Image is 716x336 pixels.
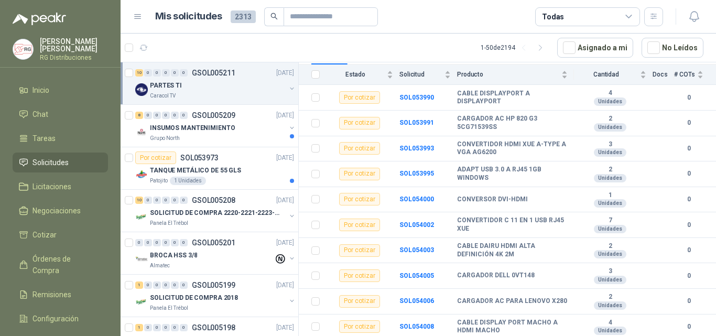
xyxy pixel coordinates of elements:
th: Estado [326,64,399,85]
div: 0 [171,239,179,246]
div: 0 [153,281,161,289]
p: [PERSON_NAME] [PERSON_NAME] [40,38,108,52]
span: Cantidad [574,71,638,78]
a: SOL054006 [399,297,434,305]
span: Configuración [32,313,79,324]
div: 0 [162,69,170,77]
span: Estado [326,71,385,78]
b: 0 [674,144,703,154]
img: Company Logo [135,253,148,266]
a: 10 0 0 0 0 0 GSOL005208[DATE] Company LogoSOLICITUD DE COMPRA 2220-2221-2223-2224Panela El Trébol [135,194,296,227]
span: search [270,13,278,20]
div: Por cotizar [339,117,380,129]
b: SOL053990 [399,94,434,101]
span: Producto [457,71,559,78]
span: Solicitud [399,71,442,78]
div: 0 [144,324,152,331]
p: Panela El Trébol [150,219,188,227]
a: SOL054008 [399,323,434,330]
b: CONVERTIDOR C 11 EN 1 USB RJ45 XUE [457,216,568,233]
img: Company Logo [135,126,148,138]
a: Por cotizarSOL053973[DATE] Company LogoTANQUE METÁLICO DE 55 GLSPatojito1 Unidades [121,147,298,190]
b: CARGADOR AC HP 820 G3 5CG71539SS [457,115,568,131]
b: 0 [674,322,703,332]
div: 0 [171,112,179,119]
b: SOL053995 [399,170,434,177]
div: Por cotizar [339,295,380,308]
p: [DATE] [276,111,294,121]
p: [DATE] [276,280,294,290]
img: Company Logo [135,168,148,181]
p: PARTES TI [150,81,182,91]
th: # COTs [674,64,716,85]
div: 0 [153,69,161,77]
p: [DATE] [276,196,294,205]
div: 0 [144,112,152,119]
a: SOL053991 [399,119,434,126]
p: [DATE] [276,153,294,163]
a: Órdenes de Compra [13,249,108,280]
div: 10 [135,69,143,77]
b: CONVERSOR DVI-HDMI [457,196,528,204]
div: Por cotizar [339,244,380,257]
a: 10 0 0 0 0 0 GSOL005211[DATE] Company LogoPARTES TICaracol TV [135,67,296,100]
div: Unidades [594,276,626,284]
img: Company Logo [135,296,148,308]
b: CABLE DISPLAY PORT MACHO A HDMI MACHO [457,319,568,335]
span: Licitaciones [32,181,71,192]
p: Caracol TV [150,92,176,100]
div: Unidades [594,199,626,208]
b: CARGADOR DELL 0VT148 [457,272,535,280]
a: Solicitudes [13,153,108,172]
div: Por cotizar [339,142,380,155]
b: 0 [674,245,703,255]
p: SOL053973 [180,154,219,161]
span: # COTs [674,71,695,78]
div: Por cotizar [339,320,380,333]
p: GSOL005209 [192,112,235,119]
div: Unidades [594,301,626,310]
th: Docs [653,64,674,85]
div: Unidades [594,174,626,182]
div: 0 [162,281,170,289]
a: SOL054005 [399,272,434,279]
span: Tareas [32,133,56,144]
div: Unidades [594,250,626,258]
a: SOL054000 [399,196,434,203]
p: [DATE] [276,68,294,78]
b: 3 [574,140,646,149]
p: GSOL005199 [192,281,235,289]
div: 1 - 50 de 2194 [481,39,549,56]
a: Configuración [13,309,108,329]
th: Solicitud [399,64,457,85]
p: SOLICITUD DE COMPRA 2018 [150,293,238,303]
div: 0 [144,281,152,289]
b: 0 [674,296,703,306]
div: 0 [144,239,152,246]
p: Almatec [150,262,170,270]
span: Cotizar [32,229,57,241]
b: CABLE DISPLAYPORT A DISPLAYPORT [457,90,568,106]
button: No Leídos [642,38,703,58]
a: Licitaciones [13,177,108,197]
a: SOL054002 [399,221,434,229]
div: Por cotizar [339,193,380,205]
b: CABLE DAIRU HDMI ALTA DEFINICIÓN 4K 2M [457,242,568,258]
a: Negociaciones [13,201,108,221]
div: 1 [135,281,143,289]
b: 2 [574,242,646,251]
div: 0 [153,112,161,119]
img: Company Logo [135,83,148,96]
div: 0 [162,324,170,331]
p: INSUMOS MANTENIMIENTO [150,123,235,133]
div: 0 [171,324,179,331]
a: Inicio [13,80,108,100]
div: 1 Unidades [170,177,206,185]
th: Cantidad [574,64,653,85]
a: SOL054003 [399,246,434,254]
span: Remisiones [32,289,71,300]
